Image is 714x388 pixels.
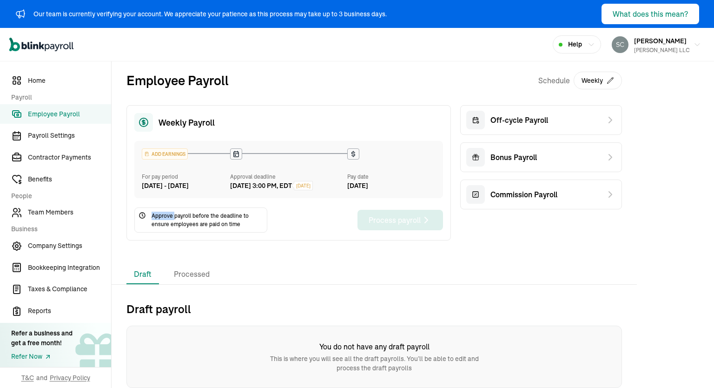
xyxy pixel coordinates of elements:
span: Company Settings [28,241,111,251]
span: Home [28,76,111,86]
div: Pay date [347,173,436,181]
div: Our team is currently verifying your account. We appreciate your patience as this process may tak... [33,9,387,19]
div: [DATE] - [DATE] [142,181,230,191]
span: Help [568,40,582,49]
div: Approval deadline [230,173,344,181]
span: Bookkeeping Integration [28,263,111,273]
span: Payroll Settings [28,131,111,140]
span: Business [11,224,106,234]
span: T&C [21,373,34,382]
h2: Employee Payroll [126,71,229,90]
div: For pay period [142,173,230,181]
span: Payroll [11,93,106,102]
div: [DATE] [347,181,436,191]
span: Team Members [28,207,111,217]
button: What does this mean? [602,4,699,24]
div: [PERSON_NAME] LLC [634,46,690,54]
div: Refer a business and get a free month! [11,328,73,348]
span: Taxes & Compliance [28,284,111,294]
p: This is where you will see all the draft payrolls. You’ll be able to edit and process the draft p... [263,354,486,373]
span: [PERSON_NAME] [634,37,687,45]
li: Draft [126,265,159,284]
a: Refer Now [11,352,73,361]
span: Contractor Payments [28,153,111,162]
li: Processed [166,265,217,284]
div: What does this mean? [613,8,688,20]
div: ADD EARNINGS [142,149,187,159]
button: Process payroll [357,210,443,230]
button: [PERSON_NAME][PERSON_NAME] LLC [608,33,705,56]
span: [DATE] [296,182,311,189]
span: Benefits [28,174,111,184]
div: Process payroll [369,214,432,226]
nav: Global [9,31,73,58]
button: Weekly [574,72,622,89]
div: Schedule [538,71,622,90]
span: Off-cycle Payroll [490,114,548,126]
span: Bonus Payroll [490,152,537,163]
iframe: Chat Widget [559,288,714,388]
span: Privacy Policy [50,373,90,382]
h2: Draft payroll [126,301,622,316]
span: Approve payroll before the deadline to ensure employees are paid on time [152,212,263,228]
span: Employee Payroll [28,109,111,119]
span: People [11,191,106,201]
button: Help [553,35,601,54]
div: [DATE] 3:00 PM, EDT [230,181,292,191]
span: Commission Payroll [490,189,557,200]
h6: You do not have any draft payroll [263,341,486,352]
span: Reports [28,306,111,316]
span: Weekly Payroll [159,116,215,129]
